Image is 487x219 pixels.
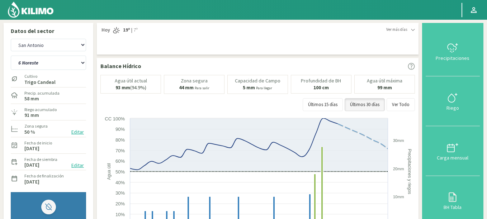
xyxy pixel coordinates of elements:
[107,163,112,180] text: Agua útil
[115,78,147,84] p: Agua útil actual
[115,169,125,175] text: 50%
[24,180,39,184] label: [DATE]
[69,161,86,170] button: Editar
[195,86,209,90] small: Para salir
[115,201,125,206] text: 20%
[24,146,39,151] label: [DATE]
[115,127,125,132] text: 90%
[123,27,130,33] strong: 19º
[181,78,208,84] p: Zona segura
[24,123,48,129] label: Zona segura
[303,98,343,111] button: Últimos 15 días
[100,62,141,70] p: Balance Hídrico
[386,27,407,33] span: Ver más días
[115,84,130,91] b: 93 mm
[426,126,480,176] button: Carga mensual
[24,96,39,101] label: 58 mm
[100,27,110,34] span: Hoy
[24,130,35,134] label: 50 %
[115,212,125,217] text: 10%
[393,195,404,199] text: 10mm
[313,84,329,91] b: 100 cm
[24,73,56,80] label: Cultivo
[393,167,404,171] text: 20mm
[115,158,125,164] text: 60%
[387,98,415,111] button: Ver Todo
[11,27,86,35] p: Datos del sector
[426,27,480,76] button: Precipitaciones
[24,156,57,163] label: Fecha de siembra
[367,78,402,84] p: Agua útil máxima
[256,86,272,90] small: Para llegar
[115,137,125,143] text: 80%
[428,105,478,110] div: Riego
[115,148,125,153] text: 70%
[24,163,39,167] label: [DATE]
[131,27,132,34] span: |
[7,1,54,18] img: Kilimo
[69,128,86,136] button: Editar
[115,190,125,196] text: 30%
[426,76,480,126] button: Riego
[243,84,255,91] b: 5 mm
[407,149,412,194] text: Precipitaciones y riegos
[428,56,478,61] div: Precipitaciones
[179,84,194,91] b: 44 mm
[24,173,64,179] label: Fecha de finalización
[377,84,392,91] b: 99 mm
[115,85,146,90] p: (94.9%)
[24,113,39,118] label: 91 mm
[132,27,138,34] span: 7º
[24,90,60,96] label: Precip. acumulada
[105,116,125,122] text: CC 100%
[301,78,341,84] p: Profundidad de BH
[24,80,56,85] label: Trigo Candeal
[428,205,478,210] div: BH Tabla
[235,78,280,84] p: Capacidad de Campo
[393,138,404,143] text: 30mm
[428,155,478,160] div: Carga mensual
[24,106,57,113] label: Riego acumulado
[24,140,52,146] label: Fecha de inicio
[345,98,385,111] button: Últimos 30 días
[115,180,125,185] text: 40%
